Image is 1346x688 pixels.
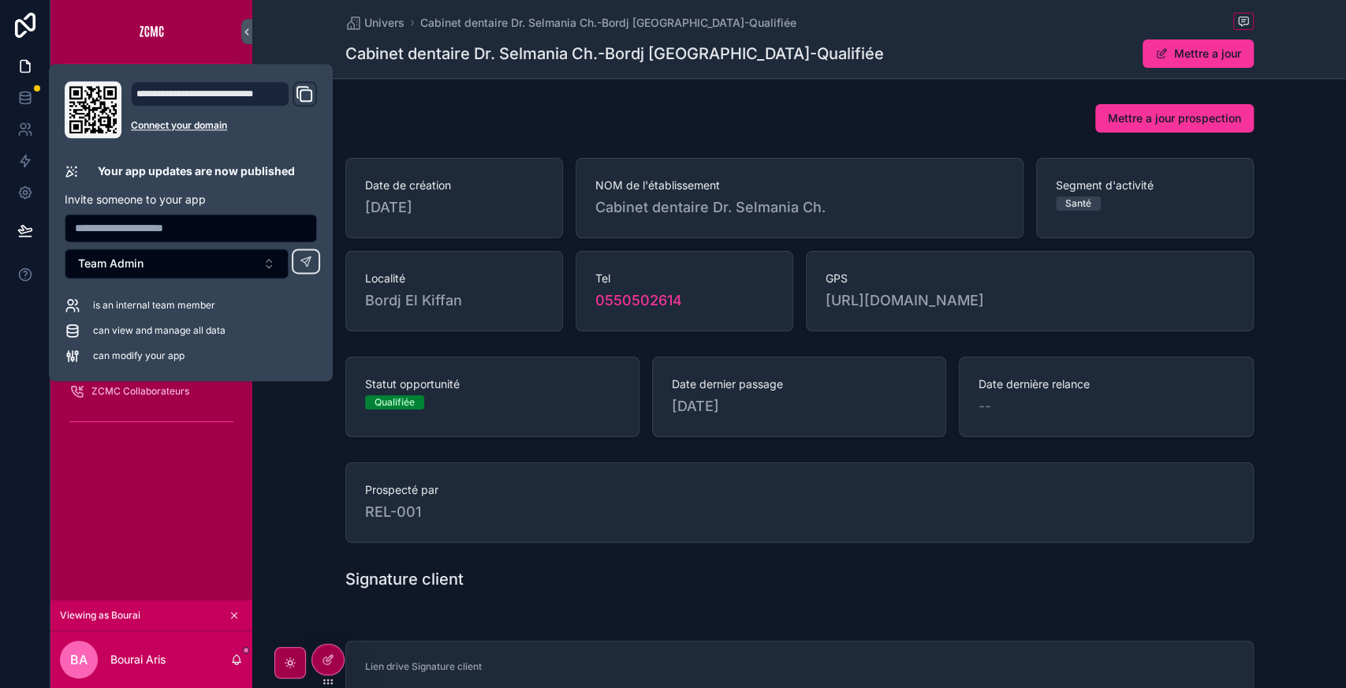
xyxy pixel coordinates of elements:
span: [DATE] [672,395,927,417]
span: Lien drive Signature client [365,660,482,672]
span: [DATE] [365,196,543,219]
span: Bordj El Kiffan [365,290,462,312]
span: Tel [595,271,774,286]
button: Jump to...CtrlK [60,63,243,92]
p: Invite someone to your app [65,192,317,208]
button: Mettre a jour [1143,39,1254,68]
a: Connect your domain [131,119,317,132]
span: BA [70,650,88,669]
h1: Signature client [345,568,464,590]
span: Segment d'activité [1056,178,1234,193]
span: NOM de l'établissement [595,178,1004,193]
a: ZCMC Collaborateurs [60,377,243,406]
a: Univers [345,15,405,31]
span: Localité [365,271,543,286]
span: can modify your app [93,350,185,362]
a: 0550502614 [595,290,682,312]
p: Bourai Aris [110,652,166,667]
span: Viewing as Bourai [60,609,140,622]
span: Date dernière relance [979,376,1233,392]
img: App logo [139,19,164,44]
div: Domain and Custom Link [131,81,317,138]
span: Prospecté par [365,482,1234,498]
span: Cabinet dentaire Dr. Selmania Ch. [595,196,1004,219]
button: Mettre a jour prospection [1095,104,1254,133]
span: Univers [364,15,405,31]
span: Statut opportunité [365,376,620,392]
h1: Cabinet dentaire Dr. Selmania Ch.-Bordj [GEOGRAPHIC_DATA]-Qualifiée [345,43,884,65]
span: GPS [826,271,1234,286]
span: [URL][DOMAIN_NAME] [826,290,1234,312]
span: -- [979,395,991,417]
span: ZCMC Collaborateurs [91,385,189,398]
span: is an internal team member [93,299,215,312]
button: Select Button [65,249,289,279]
div: Qualifiée [375,395,415,409]
span: can view and manage all data [93,324,226,337]
a: Cabinet dentaire Dr. Selmania Ch.-Bordj [GEOGRAPHIC_DATA]-Qualifiée [420,15,796,31]
div: Santé [1065,196,1091,211]
span: Date de création [365,178,543,193]
span: REL-001 [365,501,421,523]
p: Your app updates are now published [98,163,295,179]
span: Team Admin [78,256,144,271]
span: Date dernier passage [672,376,927,392]
span: Mettre a jour prospection [1108,110,1241,126]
